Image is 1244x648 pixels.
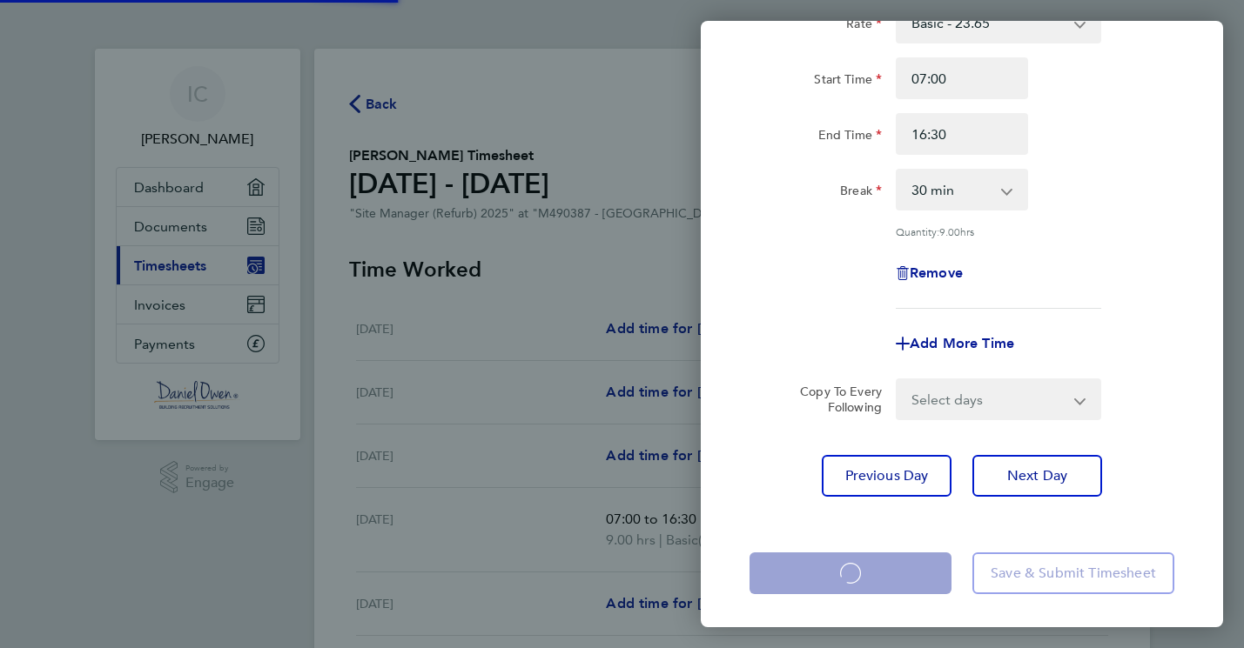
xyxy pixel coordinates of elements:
label: Break [840,183,882,204]
button: Next Day [972,455,1102,497]
span: Next Day [1007,467,1067,484]
button: Previous Day [822,455,951,497]
div: Quantity: hrs [896,224,1101,238]
input: E.g. 18:00 [896,113,1028,155]
label: Copy To Every Following [786,384,882,415]
input: E.g. 08:00 [896,57,1028,99]
label: End Time [818,127,882,148]
span: Add More Time [910,335,1014,351]
button: Remove [896,266,963,280]
label: Start Time [814,71,882,92]
span: Previous Day [845,467,929,484]
button: Add More Time [896,337,1014,351]
span: 9.00 [939,224,960,238]
label: Rate [846,16,882,37]
span: Remove [910,264,963,281]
